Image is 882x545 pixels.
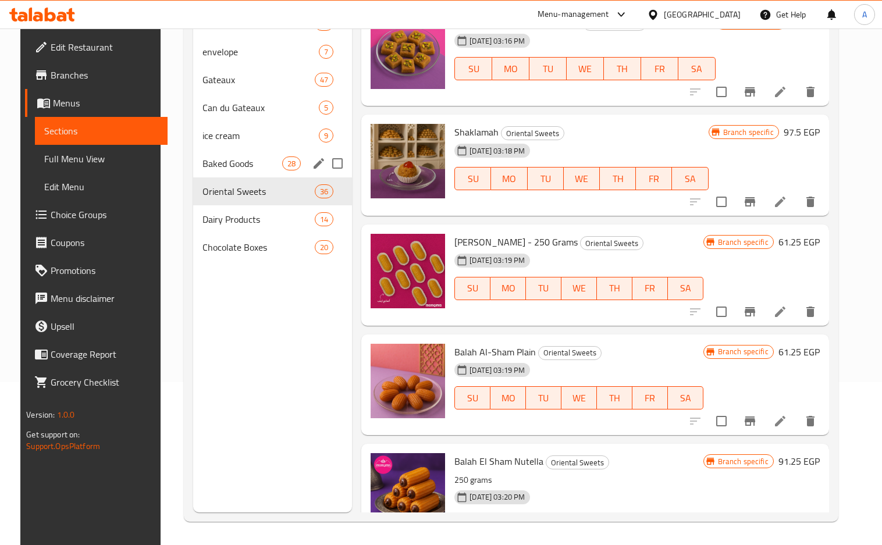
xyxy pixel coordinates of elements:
a: Sections [35,117,168,145]
p: 250 grams [454,473,703,487]
span: TH [602,280,628,297]
span: Gateaux [202,73,315,87]
span: Coupons [51,236,158,250]
button: SU [454,167,491,190]
div: Can du Gateaux [202,101,319,115]
a: Upsell [25,312,168,340]
span: Coverage Report [51,347,158,361]
span: Menu disclaimer [51,291,158,305]
span: [DATE] 03:19 PM [465,365,529,376]
button: FR [632,277,668,300]
span: 36 [315,186,333,197]
div: items [319,129,333,143]
div: Oriental Sweets [202,184,315,198]
span: 47 [315,74,333,86]
h6: 61.25 EGP [778,344,820,360]
span: SU [460,170,486,187]
a: Choice Groups [25,201,168,229]
span: Balah Al-Sham Plain [454,343,536,361]
button: TH [600,167,636,190]
h6: 91.25 EGP [778,453,820,469]
button: edit [310,155,328,172]
div: Chocolate Boxes20 [193,233,352,261]
span: MO [497,60,525,77]
button: SA [668,386,703,409]
div: Oriental Sweets [538,346,602,360]
span: Full Menu View [44,152,158,166]
span: SU [460,390,486,407]
nav: Menu sections [193,5,352,266]
span: Branch specific [719,127,778,138]
span: MO [496,170,522,187]
span: FR [646,60,674,77]
span: WE [566,390,592,407]
a: Edit menu item [773,414,787,428]
span: TU [531,280,557,297]
button: delete [796,298,824,326]
button: MO [492,57,529,80]
span: Edit Menu [44,180,158,194]
span: Get support on: [26,427,80,442]
button: SU [454,386,490,409]
a: Branches [25,61,168,89]
div: items [319,45,333,59]
span: Promotions [51,263,158,277]
span: Branch specific [713,237,773,248]
button: FR [632,386,668,409]
button: FR [641,57,678,80]
span: Version: [26,407,55,422]
button: delete [796,78,824,106]
span: 20 [315,242,333,253]
button: TH [597,277,632,300]
span: SA [677,170,703,187]
h6: 97.5 EGP [784,124,820,140]
span: FR [637,390,663,407]
span: SA [673,280,699,297]
button: Branch-specific-item [736,188,764,216]
button: WE [561,386,597,409]
span: Branch specific [713,346,773,357]
span: FR [641,170,667,187]
span: [DATE] 03:20 PM [465,491,529,503]
div: Dairy Products14 [193,205,352,233]
span: 14 [315,214,333,225]
span: Branches [51,68,158,82]
div: Menu-management [538,8,609,22]
div: Gateaux47 [193,66,352,94]
div: [GEOGRAPHIC_DATA] [664,8,741,21]
div: Oriental Sweets [580,236,643,250]
span: ice cream [202,129,319,143]
div: Oriental Sweets [546,455,609,469]
button: MO [490,277,526,300]
a: Edit menu item [773,305,787,319]
span: WE [568,170,595,187]
button: TU [526,386,561,409]
span: envelope [202,45,319,59]
button: MO [491,167,527,190]
h6: 92 EGP [791,15,820,31]
span: Shaklamah [454,123,499,141]
button: TH [604,57,641,80]
button: TU [526,277,561,300]
img: Shaklamah [371,124,445,198]
div: Oriental Sweets [501,126,564,140]
a: Edit Restaurant [25,33,168,61]
span: [PERSON_NAME] - 250 Grams [454,233,578,251]
span: Upsell [51,319,158,333]
button: FR [636,167,672,190]
span: SU [460,60,488,77]
span: 28 [283,158,300,169]
div: Oriental Sweets36 [193,177,352,205]
button: Branch-specific-item [736,78,764,106]
span: SU [460,280,486,297]
a: Edit Menu [35,173,168,201]
div: items [315,212,333,226]
span: Select to update [709,80,734,104]
span: TU [531,390,557,407]
a: Edit menu item [773,195,787,209]
span: Grocery Checklist [51,375,158,389]
span: Oriental Sweets [581,237,643,250]
div: Baked Goods28edit [193,149,352,177]
span: Select to update [709,190,734,214]
span: TH [604,170,631,187]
